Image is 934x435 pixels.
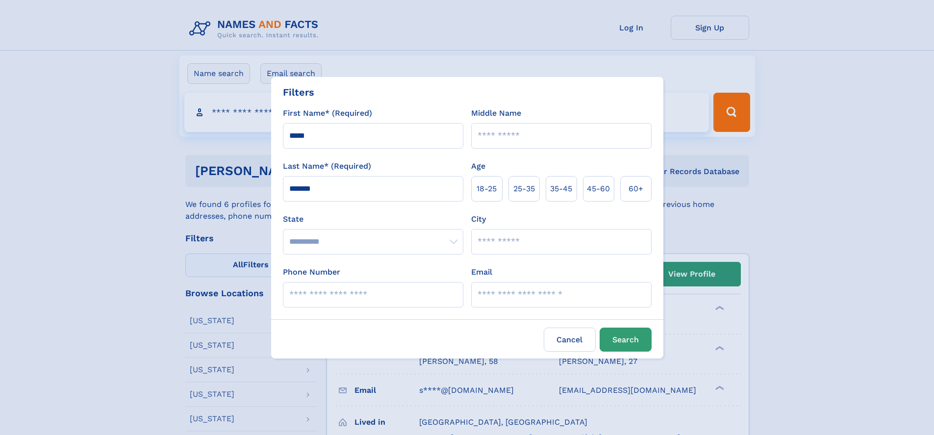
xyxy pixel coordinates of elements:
[544,328,596,352] label: Cancel
[283,213,463,225] label: State
[471,107,521,119] label: Middle Name
[283,160,371,172] label: Last Name* (Required)
[513,183,535,195] span: 25‑35
[283,107,372,119] label: First Name* (Required)
[471,160,485,172] label: Age
[550,183,572,195] span: 35‑45
[600,328,652,352] button: Search
[477,183,497,195] span: 18‑25
[471,266,492,278] label: Email
[283,85,314,100] div: Filters
[629,183,643,195] span: 60+
[471,213,486,225] label: City
[587,183,610,195] span: 45‑60
[283,266,340,278] label: Phone Number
